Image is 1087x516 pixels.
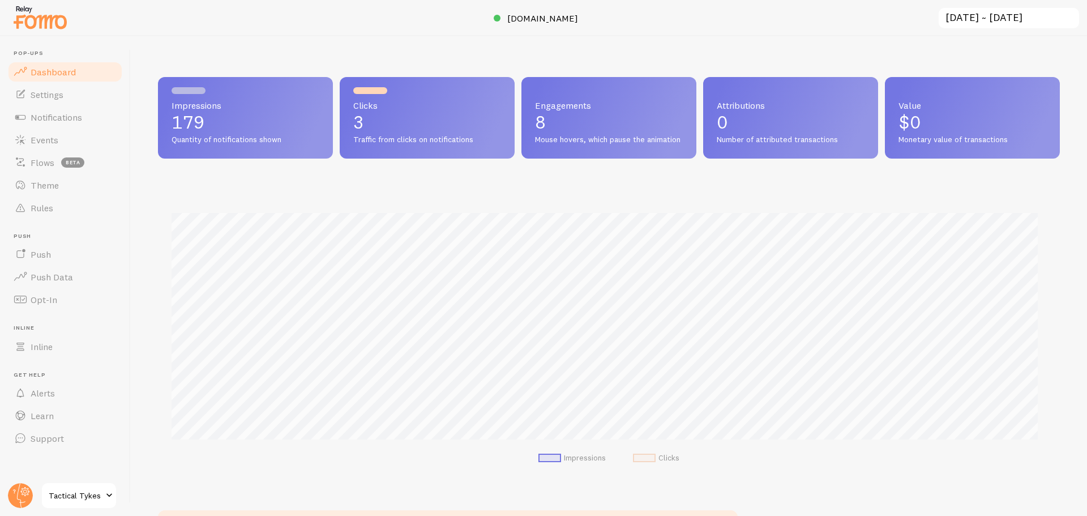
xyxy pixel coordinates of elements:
[14,372,123,379] span: Get Help
[31,112,82,123] span: Notifications
[31,387,55,399] span: Alerts
[7,129,123,151] a: Events
[7,243,123,266] a: Push
[7,266,123,288] a: Push Data
[31,202,53,214] span: Rules
[61,157,84,168] span: beta
[717,101,865,110] span: Attributions
[14,233,123,240] span: Push
[7,197,123,219] a: Rules
[7,382,123,404] a: Alerts
[717,135,865,145] span: Number of attributed transactions
[31,341,53,352] span: Inline
[31,134,58,146] span: Events
[14,325,123,332] span: Inline
[7,288,123,311] a: Opt-In
[898,111,921,133] span: $0
[12,3,69,32] img: fomo-relay-logo-orange.svg
[31,433,64,444] span: Support
[31,271,73,283] span: Push Data
[898,135,1046,145] span: Monetary value of transactions
[41,482,117,509] a: Tactical Tykes
[14,50,123,57] span: Pop-ups
[353,101,501,110] span: Clicks
[353,135,501,145] span: Traffic from clicks on notifications
[7,335,123,358] a: Inline
[717,113,865,131] p: 0
[633,453,679,463] li: Clicks
[172,135,319,145] span: Quantity of notifications shown
[172,113,319,131] p: 179
[7,83,123,106] a: Settings
[7,404,123,427] a: Learn
[31,249,51,260] span: Push
[31,180,59,191] span: Theme
[538,453,606,463] li: Impressions
[7,61,123,83] a: Dashboard
[7,174,123,197] a: Theme
[172,101,319,110] span: Impressions
[31,294,57,305] span: Opt-In
[353,113,501,131] p: 3
[31,410,54,421] span: Learn
[535,101,683,110] span: Engagements
[898,101,1046,110] span: Value
[535,113,683,131] p: 8
[7,151,123,174] a: Flows beta
[49,489,102,502] span: Tactical Tykes
[31,89,63,100] span: Settings
[535,135,683,145] span: Mouse hovers, which pause the animation
[31,157,54,168] span: Flows
[7,427,123,450] a: Support
[7,106,123,129] a: Notifications
[31,66,76,78] span: Dashboard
